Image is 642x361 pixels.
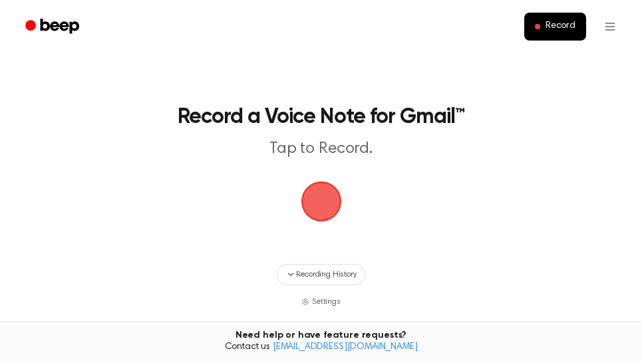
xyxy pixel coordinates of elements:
span: Record [546,21,575,33]
img: Beep Logo [301,181,341,221]
button: Open menu [594,11,626,43]
p: Tap to Record. [144,138,498,160]
button: Settings [301,296,341,308]
a: [EMAIL_ADDRESS][DOMAIN_NAME] [273,342,418,352]
h1: Record a Voice Note for Gmail™ [144,106,498,128]
span: Recording History [296,269,356,281]
a: Beep [16,14,91,40]
span: Contact us [8,342,634,354]
button: Recording History [277,264,365,285]
button: Record [524,13,586,41]
span: Settings [312,296,341,308]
